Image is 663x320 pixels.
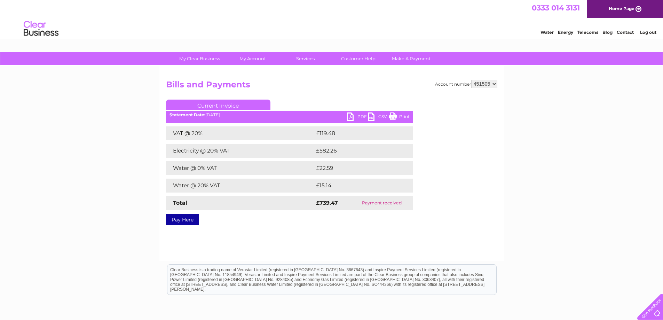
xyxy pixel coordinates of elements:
[382,52,440,65] a: Make A Payment
[166,161,314,175] td: Water @ 0% VAT
[389,112,410,123] a: Print
[558,30,573,35] a: Energy
[314,179,398,193] td: £15.14
[314,144,401,158] td: £582.26
[314,161,399,175] td: £22.59
[173,200,187,206] strong: Total
[166,112,413,117] div: [DATE]
[277,52,334,65] a: Services
[166,126,314,140] td: VAT @ 20%
[351,196,413,210] td: Payment received
[166,80,497,93] h2: Bills and Payments
[368,112,389,123] a: CSV
[166,144,314,158] td: Electricity @ 20% VAT
[435,80,497,88] div: Account number
[23,18,59,39] img: logo.png
[167,4,496,34] div: Clear Business is a trading name of Verastar Limited (registered in [GEOGRAPHIC_DATA] No. 3667643...
[347,112,368,123] a: PDF
[169,112,205,117] b: Statement Date:
[617,30,634,35] a: Contact
[640,30,656,35] a: Log out
[602,30,613,35] a: Blog
[314,126,400,140] td: £119.48
[166,179,314,193] td: Water @ 20% VAT
[316,200,338,206] strong: £739.47
[166,214,199,225] a: Pay Here
[330,52,387,65] a: Customer Help
[224,52,281,65] a: My Account
[532,3,580,12] a: 0333 014 3131
[166,100,270,110] a: Current Invoice
[540,30,554,35] a: Water
[171,52,228,65] a: My Clear Business
[577,30,598,35] a: Telecoms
